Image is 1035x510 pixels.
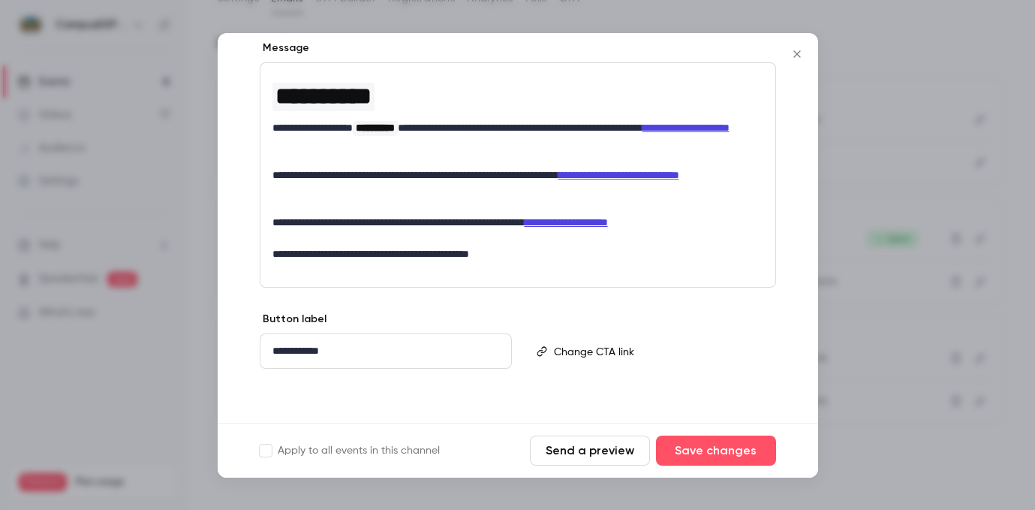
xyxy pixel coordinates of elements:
label: Button label [260,312,326,327]
label: Message [260,41,309,56]
div: editor [548,334,775,369]
button: Close [782,39,812,69]
button: Send a preview [530,436,650,466]
button: Save changes [656,436,776,466]
div: editor [260,63,775,271]
div: editor [260,334,511,368]
label: Apply to all events in this channel [260,443,440,458]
